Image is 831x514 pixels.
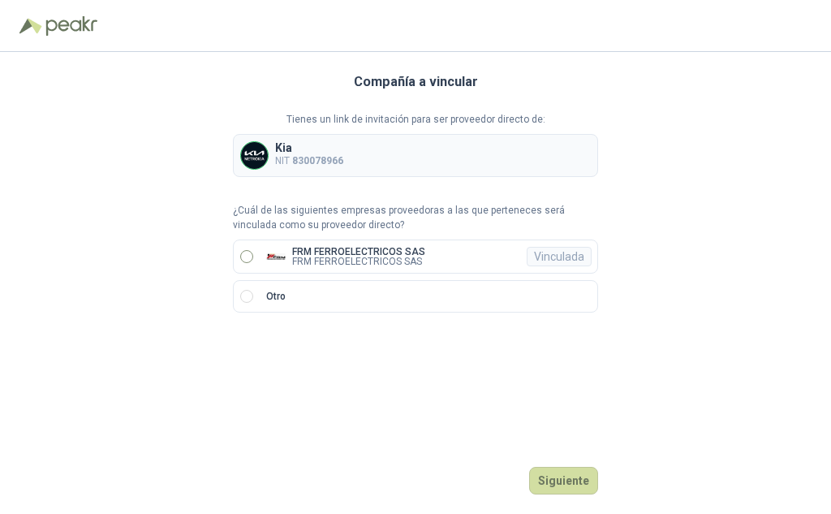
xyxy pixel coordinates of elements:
p: Tienes un link de invitación para ser proveedor directo de: [233,112,598,127]
p: FRM FERROELECTRICOS SAS [292,247,425,257]
button: Siguiente [529,467,598,495]
p: ¿Cuál de las siguientes empresas proveedoras a las que perteneces será vinculada como su proveedo... [233,203,598,234]
div: Vinculada [527,247,592,266]
b: 830078966 [292,155,343,166]
p: NIT [275,153,343,169]
p: Otro [266,289,286,305]
img: Company Logo [266,247,286,266]
p: Kia [275,142,343,153]
img: Company Logo [241,142,268,169]
p: FRM FERROELECTRICOS SAS [292,257,425,266]
img: Logo [19,18,42,34]
h3: Compañía a vincular [354,71,478,93]
img: Peakr [45,16,97,36]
